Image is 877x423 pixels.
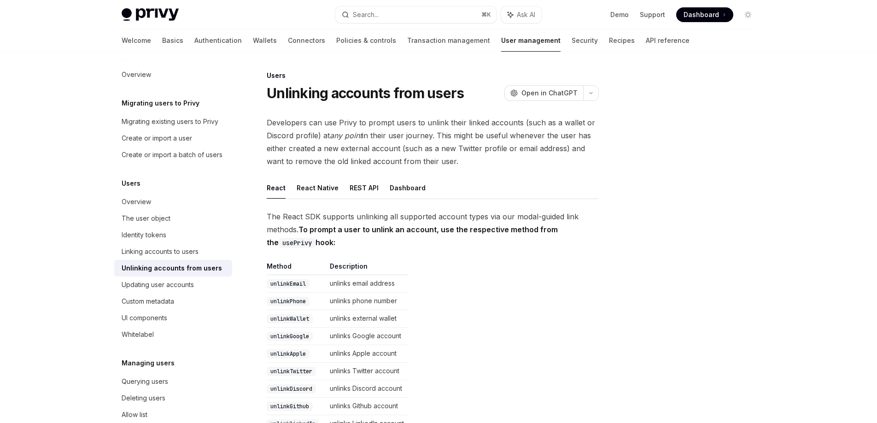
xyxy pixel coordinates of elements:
div: Unlinking accounts from users [122,263,222,274]
code: usePrivy [279,238,316,248]
a: Migrating existing users to Privy [114,113,232,130]
button: Dashboard [390,177,426,199]
code: unlinkApple [267,349,310,358]
button: REST API [350,177,379,199]
div: The user object [122,213,170,224]
span: Dashboard [684,10,719,19]
div: Overview [122,196,151,207]
button: Toggle dark mode [741,7,755,22]
div: Identity tokens [122,229,166,241]
a: Allow list [114,406,232,423]
a: Authentication [194,29,242,52]
button: React Native [297,177,339,199]
a: Wallets [253,29,277,52]
code: unlinkEmail [267,279,310,288]
th: Method [267,262,326,275]
div: Custom metadata [122,296,174,307]
div: Querying users [122,376,168,387]
h1: Unlinking accounts from users [267,85,464,101]
div: Search... [353,9,379,20]
td: unlinks phone number [326,293,408,310]
a: API reference [646,29,690,52]
strong: To prompt a user to unlink an account, use the respective method from the hook: [267,225,558,247]
a: Basics [162,29,183,52]
div: Users [267,71,599,80]
button: Open in ChatGPT [504,85,583,101]
code: unlinkGoogle [267,332,313,341]
code: unlinkGithub [267,402,313,411]
em: any point [330,131,362,140]
a: Unlinking accounts from users [114,260,232,276]
span: Open in ChatGPT [521,88,578,98]
a: Create or import a user [114,130,232,147]
div: Migrating existing users to Privy [122,116,218,127]
button: React [267,177,286,199]
code: unlinkWallet [267,314,313,323]
a: Identity tokens [114,227,232,243]
a: The user object [114,210,232,227]
a: Connectors [288,29,325,52]
th: Description [326,262,408,275]
div: Whitelabel [122,329,154,340]
td: unlinks Github account [326,398,408,415]
span: Developers can use Privy to prompt users to unlink their linked accounts (such as a wallet or Dis... [267,116,599,168]
button: Search...⌘K [335,6,497,23]
a: Welcome [122,29,151,52]
td: unlinks Discord account [326,380,408,398]
td: unlinks Twitter account [326,363,408,380]
div: UI components [122,312,167,323]
a: Custom metadata [114,293,232,310]
code: unlinkDiscord [267,384,316,394]
img: light logo [122,8,179,21]
button: Ask AI [501,6,542,23]
a: Whitelabel [114,326,232,343]
div: Linking accounts to users [122,246,199,257]
a: Security [572,29,598,52]
a: Overview [114,194,232,210]
span: ⌘ K [481,11,491,18]
td: unlinks external wallet [326,310,408,328]
span: The React SDK supports unlinking all supported account types via our modal-guided link methods. [267,210,599,249]
a: Querying users [114,373,232,390]
div: Create or import a batch of users [122,149,222,160]
a: Demo [610,10,629,19]
a: Create or import a batch of users [114,147,232,163]
div: Deleting users [122,393,165,404]
a: Policies & controls [336,29,396,52]
td: unlinks Google account [326,328,408,345]
a: Updating user accounts [114,276,232,293]
a: Overview [114,66,232,83]
div: Create or import a user [122,133,192,144]
code: unlinkPhone [267,297,310,306]
a: UI components [114,310,232,326]
a: Dashboard [676,7,733,22]
span: Ask AI [517,10,535,19]
a: Support [640,10,665,19]
a: Linking accounts to users [114,243,232,260]
a: Transaction management [407,29,490,52]
td: unlinks Apple account [326,345,408,363]
code: unlinkTwitter [267,367,316,376]
div: Overview [122,69,151,80]
div: Allow list [122,409,147,420]
div: Updating user accounts [122,279,194,290]
h5: Users [122,178,140,189]
h5: Migrating users to Privy [122,98,199,109]
a: Deleting users [114,390,232,406]
a: Recipes [609,29,635,52]
h5: Managing users [122,358,175,369]
a: User management [501,29,561,52]
td: unlinks email address [326,275,408,293]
